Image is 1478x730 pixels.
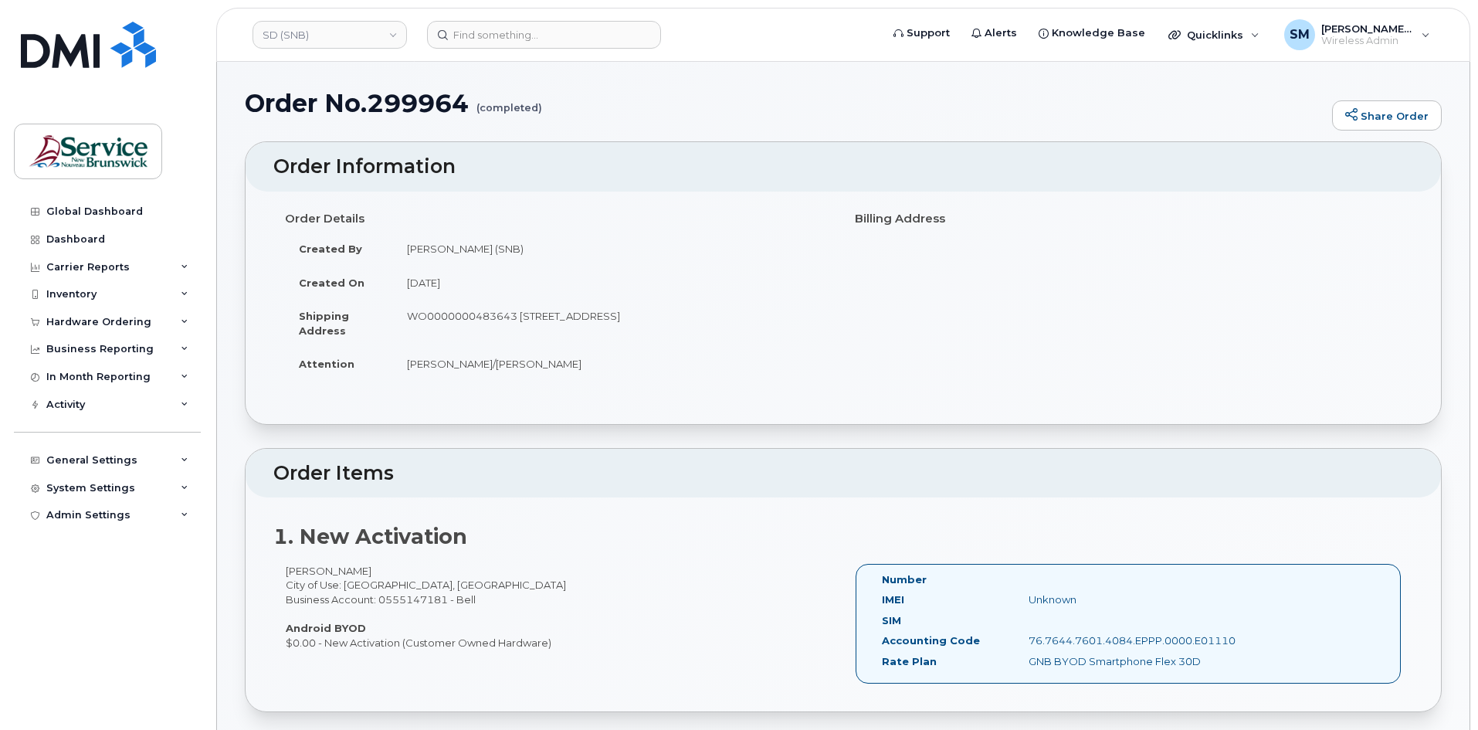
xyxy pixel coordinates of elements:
strong: Created By [299,243,362,255]
label: Rate Plan [882,654,937,669]
h2: Order Items [273,463,1413,484]
h4: Order Details [285,212,832,226]
td: [DATE] [393,266,832,300]
td: [PERSON_NAME] (SNB) [393,232,832,266]
label: IMEI [882,592,904,607]
div: 76.7644.7601.4084.EPPP.0000.E01110 [1017,633,1222,648]
strong: 1. New Activation [273,524,467,549]
td: [PERSON_NAME]/[PERSON_NAME] [393,347,832,381]
div: Unknown [1017,592,1222,607]
h1: Order No.299964 [245,90,1324,117]
h4: Billing Address [855,212,1402,226]
a: Share Order [1332,100,1442,131]
small: (completed) [476,90,542,114]
td: WO0000000483643 [STREET_ADDRESS] [393,299,832,347]
div: [PERSON_NAME] City of Use: [GEOGRAPHIC_DATA], [GEOGRAPHIC_DATA] Business Account: 0555147181 - Be... [273,564,843,650]
strong: Attention [299,358,354,370]
label: Accounting Code [882,633,980,648]
label: SIM [882,613,901,628]
label: Number [882,572,927,587]
div: GNB BYOD Smartphone Flex 30D [1017,654,1222,669]
h2: Order Information [273,156,1413,178]
strong: Shipping Address [299,310,349,337]
strong: Created On [299,277,364,289]
strong: Android BYOD [286,622,366,634]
